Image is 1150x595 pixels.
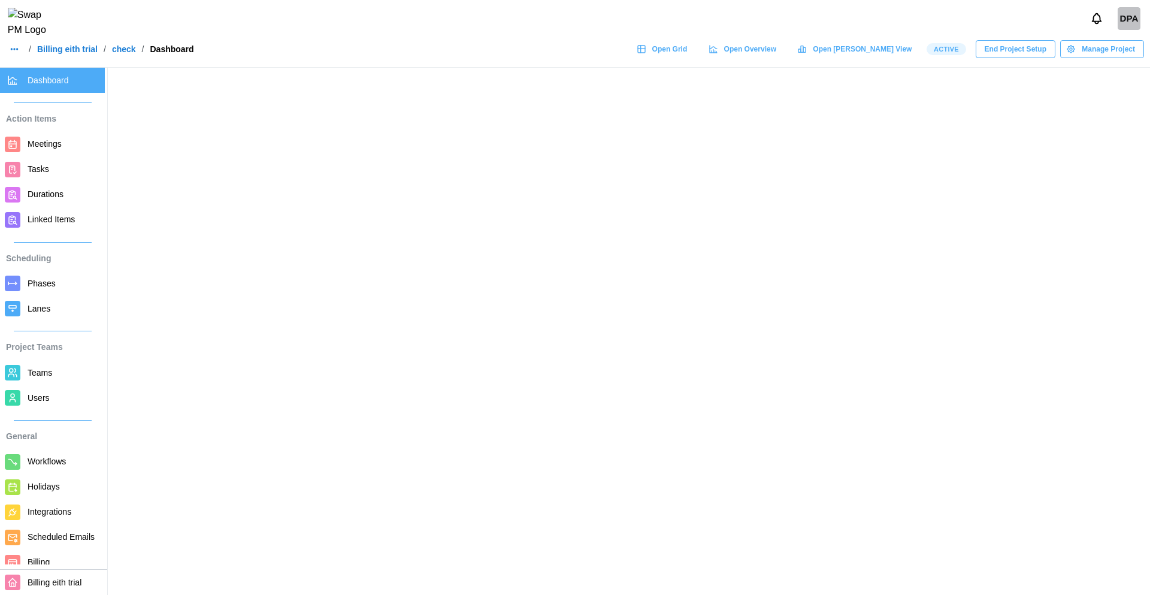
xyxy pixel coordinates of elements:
[28,532,95,542] span: Scheduled Emails
[150,45,194,53] div: Dashboard
[28,304,50,313] span: Lanes
[28,557,50,567] span: Billing
[142,45,144,53] div: /
[28,393,50,403] span: Users
[791,40,921,58] a: Open [PERSON_NAME] View
[28,139,62,149] span: Meetings
[28,215,75,224] span: Linked Items
[28,482,60,491] span: Holidays
[28,507,71,517] span: Integrations
[1118,7,1140,30] div: DPA
[37,45,98,53] a: Billing eith trial
[28,578,81,587] span: Billing eith trial
[28,368,52,377] span: Teams
[29,45,31,53] div: /
[1060,40,1144,58] button: Manage Project
[8,8,56,38] img: Swap PM Logo
[1118,7,1140,30] a: Daud Platform admin
[1087,8,1107,29] button: Notifications
[112,45,136,53] a: check
[28,164,49,174] span: Tasks
[28,75,69,85] span: Dashboard
[702,40,785,58] a: Open Overview
[976,40,1055,58] button: End Project Setup
[1082,41,1135,58] span: Manage Project
[652,41,688,58] span: Open Grid
[28,457,66,466] span: Workflows
[813,41,912,58] span: Open [PERSON_NAME] View
[28,279,56,288] span: Phases
[724,41,776,58] span: Open Overview
[934,44,959,55] span: Active
[630,40,696,58] a: Open Grid
[104,45,106,53] div: /
[985,41,1046,58] span: End Project Setup
[28,189,63,199] span: Durations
